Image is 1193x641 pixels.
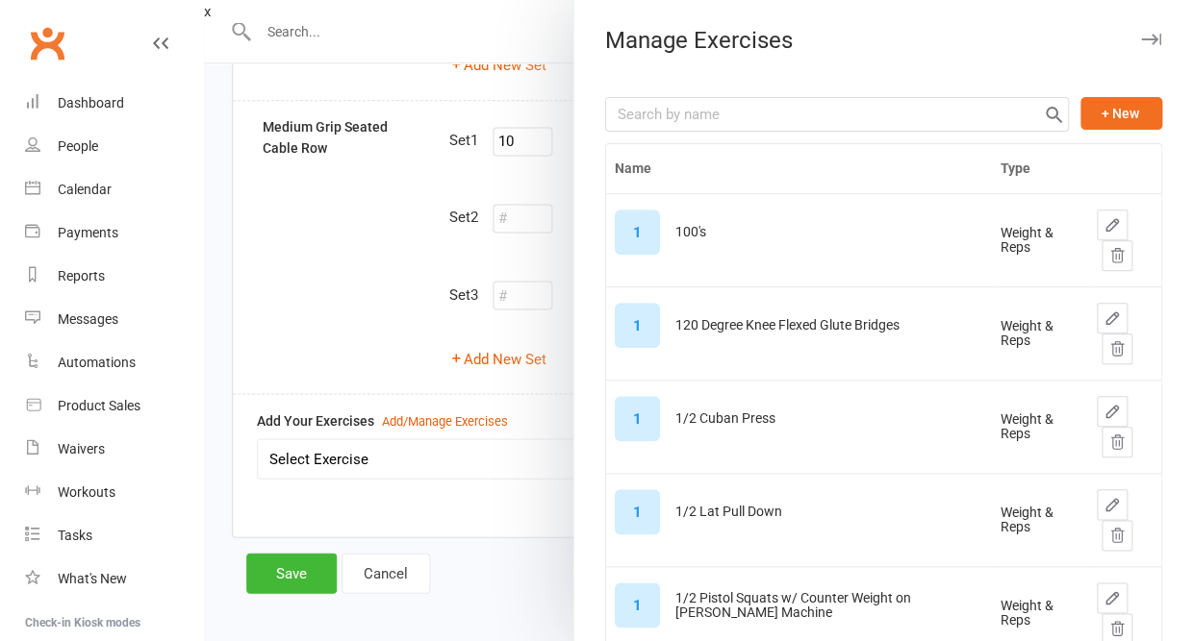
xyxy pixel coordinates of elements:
div: What's New [58,571,127,586]
react-component: x [204,3,211,20]
div: 1/2 Lat Pull Down [675,505,782,519]
th: Type [992,144,1088,193]
div: Automations [58,355,136,370]
div: 1 [615,210,660,255]
td: Weight & Reps [992,380,1088,473]
div: 1 [615,303,660,348]
a: Messages [25,298,203,341]
div: 1 [615,396,660,441]
a: What's New [25,557,203,601]
a: Waivers [25,428,203,471]
div: 1 [615,489,660,534]
div: Reports [58,268,105,284]
div: Waivers [58,441,105,456]
input: Search by name [605,97,1069,132]
button: + New [1080,97,1162,130]
div: Product Sales [58,398,140,413]
a: Calendar [25,168,203,211]
td: Weight & Reps [992,193,1088,286]
div: Messages [58,311,118,327]
td: Weight & Reps [992,286,1088,380]
a: Clubworx [23,19,71,67]
a: Tasks [25,514,203,557]
a: People [25,125,203,168]
div: Payments [58,225,118,240]
a: Workouts [25,471,203,514]
div: 1 [615,582,660,628]
div: People [58,138,98,154]
a: Product Sales [25,384,203,428]
div: Calendar [58,182,112,197]
a: Reports [25,255,203,298]
a: Payments [25,211,203,255]
div: Dashboard [58,95,124,111]
div: Tasks [58,528,92,543]
div: Manage Exercises [574,27,1193,54]
td: Weight & Reps [992,473,1088,566]
div: Workouts [58,484,115,500]
a: Dashboard [25,82,203,125]
a: Automations [25,341,203,384]
th: Name [606,144,992,193]
div: 120 Degree Knee Flexed Glute Bridges [675,318,900,333]
div: 1/2 Cuban Press [675,411,775,426]
div: 100's [675,225,706,239]
div: 1/2 Pistol Squats w/ Counter Weight on [PERSON_NAME] Machine [675,591,983,621]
